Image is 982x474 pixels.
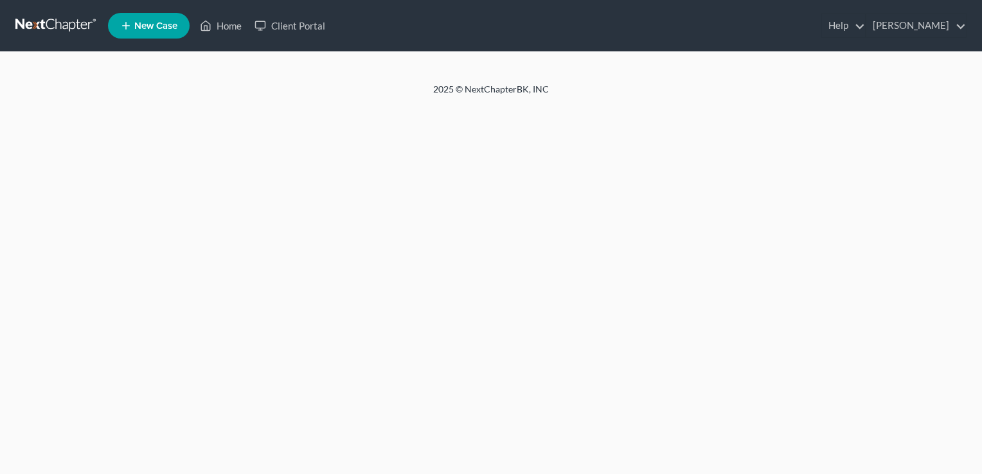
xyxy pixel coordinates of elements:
a: Home [193,14,248,37]
a: Help [822,14,865,37]
a: Client Portal [248,14,332,37]
a: [PERSON_NAME] [866,14,966,37]
new-legal-case-button: New Case [108,13,190,39]
div: 2025 © NextChapterBK, INC [125,83,857,106]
